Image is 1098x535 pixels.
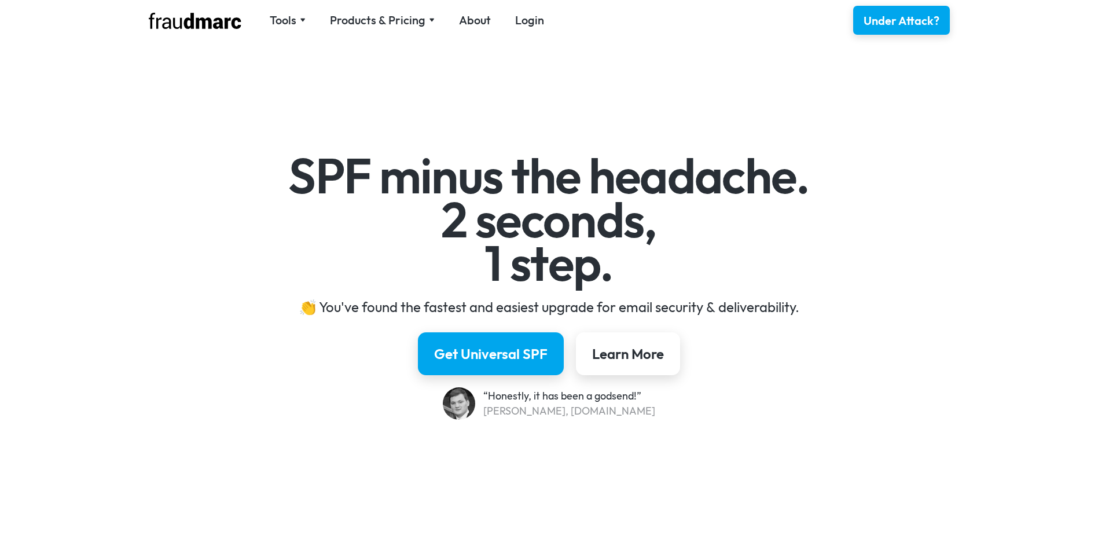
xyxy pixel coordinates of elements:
h1: SPF minus the headache. 2 seconds, 1 step. [213,154,885,285]
div: Learn More [592,345,664,363]
a: Get Universal SPF [418,332,564,375]
div: Under Attack? [864,13,939,29]
div: “Honestly, it has been a godsend!” [483,389,655,404]
div: Tools [270,12,306,28]
div: Products & Pricing [330,12,425,28]
div: Tools [270,12,296,28]
a: Learn More [576,332,680,375]
a: Login [515,12,544,28]
a: Under Attack? [853,6,950,35]
div: Get Universal SPF [434,345,548,363]
a: About [459,12,491,28]
div: Products & Pricing [330,12,435,28]
div: [PERSON_NAME], [DOMAIN_NAME] [483,404,655,419]
div: 👏 You've found the fastest and easiest upgrade for email security & deliverability. [213,298,885,316]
